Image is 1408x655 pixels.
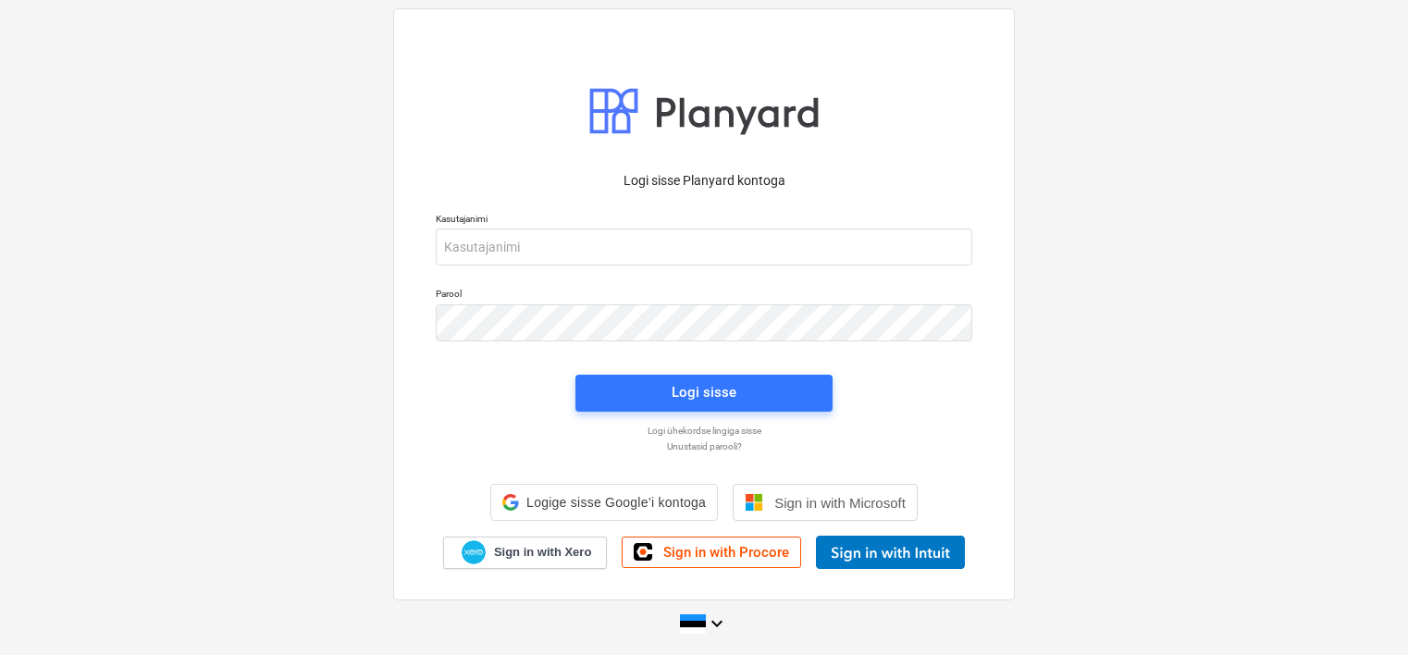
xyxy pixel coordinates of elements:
span: Sign in with Procore [663,544,789,561]
span: Sign in with Microsoft [774,495,906,511]
span: Sign in with Xero [494,544,591,561]
input: Kasutajanimi [436,229,972,266]
div: Logi sisse [672,380,736,404]
div: Logige sisse Google’i kontoga [490,484,718,521]
p: Kasutajanimi [436,213,972,229]
span: Logige sisse Google’i kontoga [526,495,706,510]
p: Parool [436,288,972,303]
i: keyboard_arrow_down [706,612,728,635]
a: Logi ühekordse lingiga sisse [426,425,982,437]
button: Logi sisse [575,375,833,412]
a: Unustasid parooli? [426,440,982,452]
a: Sign in with Xero [443,537,608,569]
img: Xero logo [462,540,486,565]
p: Logi sisse Planyard kontoga [436,171,972,191]
a: Sign in with Procore [622,537,801,568]
img: Microsoft logo [745,493,763,512]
